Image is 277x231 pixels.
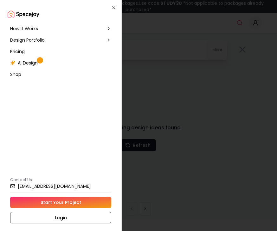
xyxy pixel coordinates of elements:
small: [EMAIL_ADDRESS][DOMAIN_NAME] [18,184,91,188]
a: Login [10,212,111,223]
img: Spacejoy Logo [8,8,39,20]
span: Pricing [10,48,25,55]
span: Design Portfolio [10,37,45,43]
p: Contact Us: [10,177,111,182]
span: AI Design [18,60,38,66]
a: Spacejoy [8,8,39,20]
span: How It Works [10,25,38,32]
a: [EMAIL_ADDRESS][DOMAIN_NAME] [10,184,111,189]
span: Shop [10,71,21,78]
a: Start Your Project [10,197,111,208]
